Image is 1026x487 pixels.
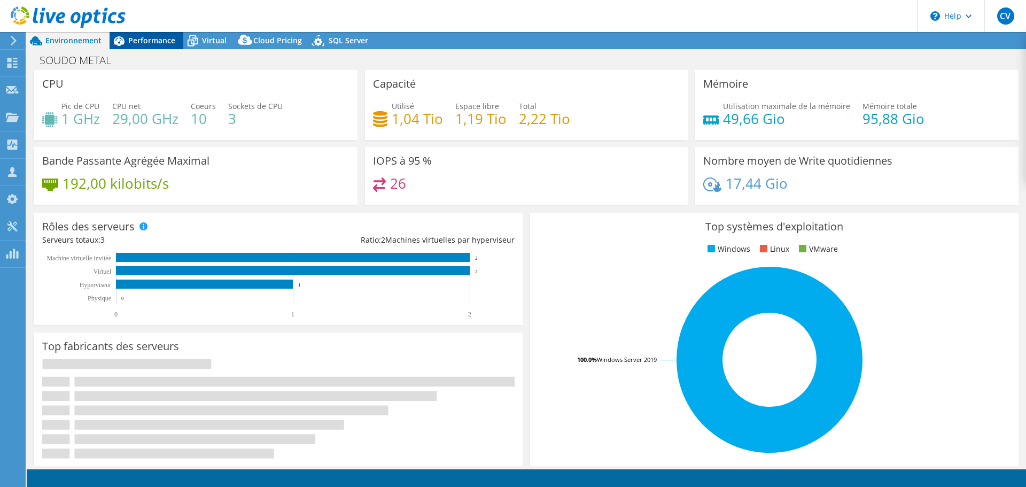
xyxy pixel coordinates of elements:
text: 2 [468,311,471,318]
h4: 49,66 Gio [723,113,850,125]
span: SQL Server [329,35,368,45]
h4: 3 [228,113,283,125]
h3: IOPS à 95 % [373,155,432,167]
h3: Nombre moyen de Write quotidiennes [703,155,892,167]
span: Sockets de CPU [228,101,283,111]
span: Utilisation maximale de la mémoire [723,101,850,111]
text: 2 [475,256,478,261]
li: Windows [705,243,750,255]
li: Linux [757,243,789,255]
h3: Top fabricants des serveurs [42,341,179,352]
tspan: Machine virtuelle invitée [46,254,111,262]
text: 2 [475,269,478,274]
h3: CPU [42,78,64,90]
h4: 95,88 Gio [862,113,924,125]
span: CV [997,7,1014,25]
text: 0 [114,311,118,318]
h3: Mémoire [703,78,748,90]
text: Hyperviseur [80,281,111,289]
h3: Bande Passante Agrégée Maximal [42,155,209,167]
h4: 1,19 Tio [455,113,507,125]
text: 1 [298,282,301,288]
span: Mémoire totale [862,101,917,111]
h4: 26 [390,177,406,189]
tspan: Windows Server 2019 [597,355,657,364]
h4: 1,04 Tio [392,113,443,125]
div: Ratio: Machines virtuelles par hyperviseur [278,234,515,246]
h3: Rôles des serveurs [42,221,135,233]
h4: 17,44 Gio [726,177,788,189]
text: Physique [88,295,111,302]
span: Virtual [202,35,227,45]
h4: 29,00 GHz [112,113,178,125]
h4: 10 [191,113,216,125]
span: Cloud Pricing [253,35,302,45]
h3: Capacité [373,78,416,90]
text: 0 [121,296,124,301]
text: Virtuel [94,268,112,275]
h4: 2,22 Tio [519,113,570,125]
span: Utilisé [392,101,414,111]
h4: 1 GHz [61,113,100,125]
h4: 192,00 kilobits/s [63,177,169,189]
h3: Top systèmes d'exploitation [538,221,1011,233]
span: Performance [128,35,175,45]
h1: SOUDO METAL [35,55,128,66]
span: Coeurs [191,101,216,111]
span: Espace libre [455,101,499,111]
span: 2 [381,235,385,245]
text: 1 [291,311,294,318]
span: Environnement [45,35,102,45]
span: Total [519,101,537,111]
span: Pic de CPU [61,101,99,111]
li: VMware [796,243,838,255]
span: CPU net [112,101,141,111]
div: Serveurs totaux: [42,234,278,246]
span: 3 [100,235,105,245]
svg: \n [930,11,940,21]
tspan: 100.0% [577,355,597,364]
